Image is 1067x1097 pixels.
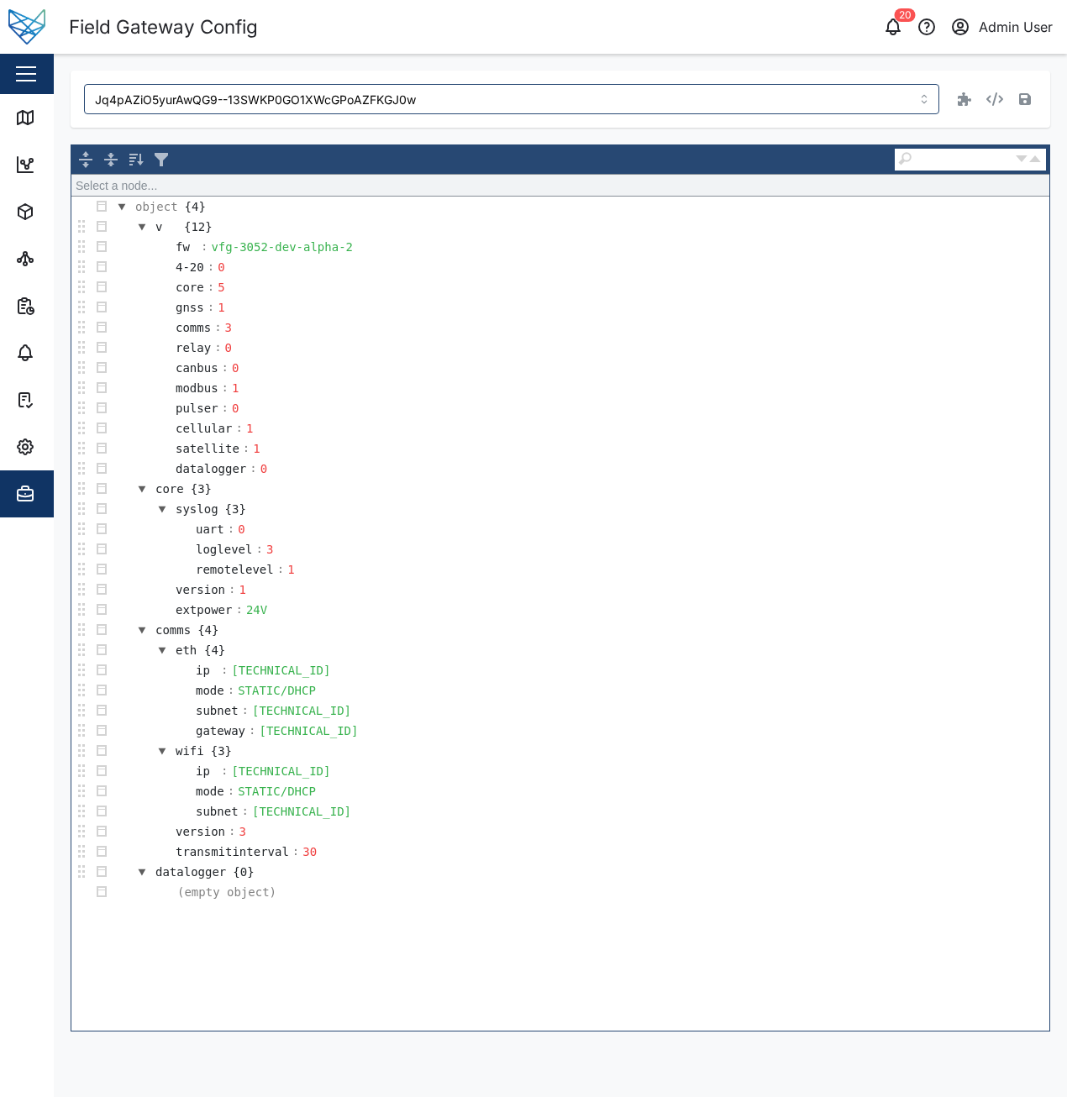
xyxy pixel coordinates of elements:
div: ip [193,661,220,680]
button: Drag to move this field (Alt+Shift+Arrows) [71,600,92,620]
td: : [208,277,214,297]
button: Click to open the actions menu (Ctrl+M) [92,741,112,761]
td: : [221,761,228,781]
div: Search fields and values [895,149,1046,171]
div: 0 [235,520,262,538]
button: Drag to move this field (Alt+Shift+Arrows) [71,539,92,559]
div: 0 [229,399,256,417]
div: core [153,480,187,498]
td: : [292,842,299,862]
button: Click to open the actions menu (Ctrl+M) [92,781,112,801]
button: Click to open the actions menu (Ctrl+M) [92,418,112,438]
div: 3 [264,540,291,559]
button: Click to expand/collapse this field (Ctrl+E). Ctrl+Click to expand/collapse including all childs. [132,862,152,882]
div: v [153,218,180,236]
button: Drag to move this field (Alt+Shift+Arrows) [71,680,92,701]
div: 1 [244,419,271,438]
button: Drag to move this field (Alt+Shift+Arrows) [71,257,92,277]
td: : [235,600,242,620]
button: Click to open the actions menu (Ctrl+M) [92,862,112,882]
div: Admin User [979,17,1053,38]
td: : [222,358,229,378]
div: 1 [229,379,256,397]
div: transmitinterval [173,842,292,861]
div: object containing 4 items [195,621,221,639]
button: Drag to move this field (Alt+Shift+Arrows) [71,378,92,398]
div: 5 [215,278,242,297]
div: comms [173,318,213,337]
td: : [228,680,234,701]
div: Assets [44,202,96,221]
div: 0 [258,459,285,478]
div: 1 [236,580,263,599]
div: 3 [223,318,250,337]
button: Click to open the actions menu (Ctrl+M) [92,620,112,640]
div: [TECHNICAL_ID] [256,722,360,740]
td: : [229,580,235,600]
button: Drag to move this field (Alt+Shift+Arrows) [71,580,92,600]
button: Click to open the actions menu (Ctrl+M) [92,197,112,217]
div: remotelevel [193,560,276,579]
div: fw [173,238,200,256]
div: cellular [173,419,234,438]
div: 1 [285,560,312,579]
div: object containing 0 items [230,863,256,881]
div: subnet [193,802,241,821]
div: 3 [236,822,263,841]
div: Alarms [44,344,96,362]
button: Click to open the actions menu (Ctrl+M) [92,821,112,842]
button: Drag to move this field (Alt+Shift+Arrows) [71,318,92,338]
button: Drag to move this field (Alt+Shift+Arrows) [71,640,92,660]
td: : [242,801,249,821]
button: Click to open the actions menu (Ctrl+M) [92,378,112,398]
button: Drag to move this field (Alt+Shift+Arrows) [71,559,92,580]
button: Click to open the actions menu (Ctrl+M) [92,217,112,237]
td: : [249,721,255,741]
button: Click to open the actions menu (Ctrl+M) [92,519,112,539]
button: Click to expand/collapse this field (Ctrl+E). Ctrl+Click to expand/collapse including all childs. [152,741,172,761]
td: : [214,318,221,338]
button: Click to open the actions menu (Ctrl+M) [92,499,112,519]
div: vfg-3052-dev-alpha-2 [208,238,355,256]
button: Expand all fields [75,149,97,171]
div: [TECHNICAL_ID] [229,762,333,780]
button: Click to open the actions menu (Ctrl+M) [92,459,112,479]
button: Drag to move this field (Alt+Shift+Arrows) [71,801,92,821]
button: Drag to move this field (Alt+Shift+Arrows) [71,418,92,438]
div: canbus [173,359,221,377]
div: mode [193,782,227,800]
div: 0 [229,359,256,377]
div: object containing 3 items [223,500,249,518]
button: Drag to move this field (Alt+Shift+Arrows) [71,338,92,358]
td: : [228,781,234,801]
div: STATIC/DHCP [235,782,318,800]
button: Click to open the actions menu (Ctrl+M) [92,761,112,781]
button: Drag to move this field (Alt+Shift+Arrows) [71,701,92,721]
div: gateway [193,722,248,740]
button: Drag to move this field (Alt+Shift+Arrows) [71,398,92,418]
div: gnss [173,298,207,317]
div: 0 [223,339,250,357]
div: [TECHNICAL_ID] [250,802,354,821]
td: : [277,559,284,580]
div: 30 [300,842,327,861]
img: Main Logo [8,8,45,45]
button: Click to open the actions menu (Ctrl+M) [92,721,112,741]
div: mode [193,681,227,700]
button: Click to expand/collapse this field (Ctrl+E). Ctrl+Click to expand/collapse including all childs. [112,197,132,217]
td: : [235,418,242,438]
div: object containing 4 items [202,641,228,659]
button: Drag to move this field (Alt+Shift+Arrows) [71,862,92,882]
button: Click to open the actions menu (Ctrl+M) [92,438,112,459]
div: 4-20 [173,258,207,276]
button: Drag to move this field (Alt+Shift+Arrows) [71,358,92,378]
div: subnet [193,701,241,720]
button: Click to open the actions menu (Ctrl+M) [92,882,112,902]
td: : [222,398,229,418]
div: 0 [215,258,242,276]
div: Field Gateway Config [69,13,258,42]
div: Admin [44,485,93,503]
button: Drag to move this field (Alt+Shift+Arrows) [71,519,92,539]
div: object containing 3 items [188,480,214,498]
button: Drag to move this field (Alt+Shift+Arrows) [71,479,92,499]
